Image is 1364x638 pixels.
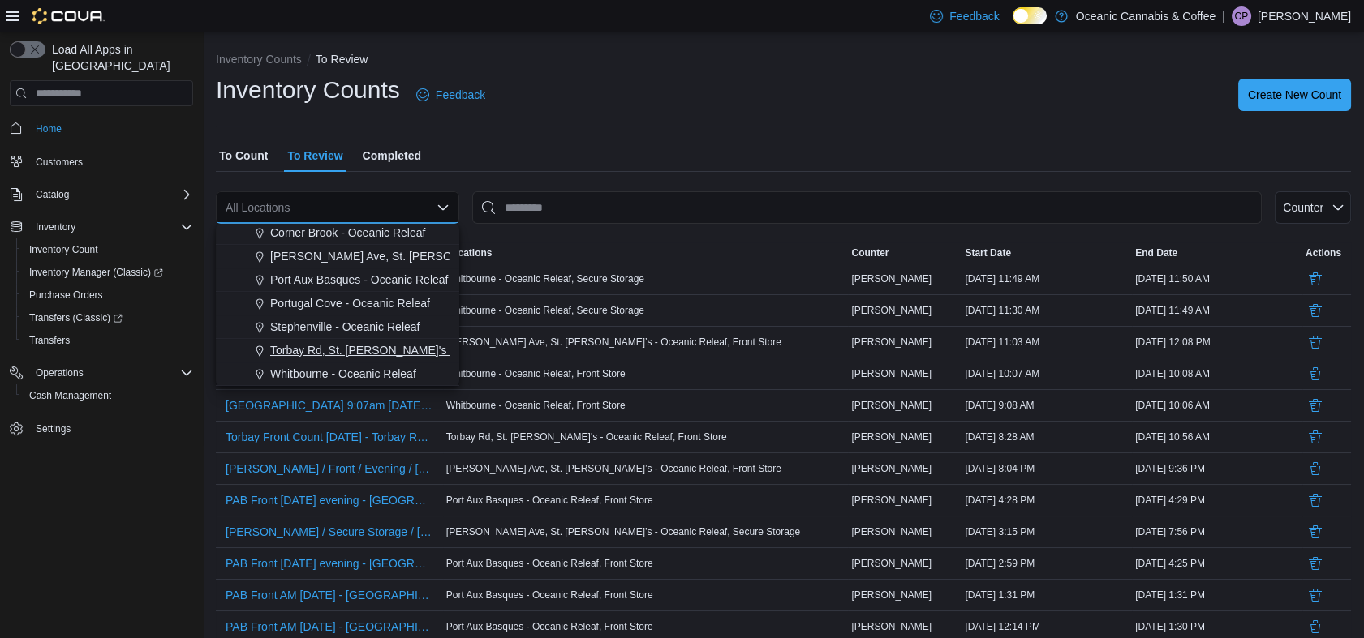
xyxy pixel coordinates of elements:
button: Inventory Counts [216,53,302,66]
div: [PERSON_NAME] Ave, St. [PERSON_NAME]’s - Oceanic Releaf, Secure Storage [443,522,849,542]
span: To Count [219,139,268,172]
div: [DATE] 10:08 AM [1132,364,1302,383]
button: Delete [1306,490,1325,510]
div: [PERSON_NAME] Ave, St. [PERSON_NAME]’s - Oceanic Releaf, Front Store [443,459,849,478]
div: [DATE] 12:08 PM [1132,332,1302,352]
button: To Review [316,53,368,66]
button: Inventory [3,216,200,238]
button: Operations [29,363,90,383]
span: PAB Front [DATE] evening - [GEOGRAPHIC_DATA] - Oceanic Releaf [226,555,433,572]
button: Locations [443,243,849,263]
span: [PERSON_NAME] [851,525,932,538]
button: Corner Brook - Oceanic Releaf [216,221,459,245]
nav: An example of EuiBreadcrumbs [216,51,1351,71]
span: [PERSON_NAME] [851,620,932,633]
button: Catalog [29,185,75,204]
div: [DATE] 4:25 PM [1132,554,1302,573]
a: Transfers (Classic) [16,306,200,329]
span: Transfers (Classic) [23,308,193,328]
span: [PERSON_NAME] [851,272,932,285]
div: Port Aux Basques - Oceanic Releaf, Front Store [443,617,849,636]
span: PAB Front AM [DATE] - [GEOGRAPHIC_DATA] - Oceanic Releaf - Recount [226,587,433,603]
div: [DATE] 2:59 PM [962,554,1132,573]
div: Port Aux Basques - Oceanic Releaf, Front Store [443,554,849,573]
div: Port Aux Basques - Oceanic Releaf, Front Store [443,585,849,605]
div: Choose from the following options [216,127,459,386]
span: Settings [36,422,71,435]
span: Operations [36,366,84,379]
div: [DATE] 10:56 AM [1132,427,1302,447]
div: [DATE] 4:28 PM [962,490,1132,510]
a: Customers [29,152,89,172]
span: Counter [1283,201,1323,214]
span: [PERSON_NAME] [851,557,932,570]
button: Delete [1306,364,1325,383]
button: Delete [1306,427,1325,447]
span: Inventory [29,217,193,237]
span: Inventory [36,221,75,233]
a: Settings [29,419,77,439]
button: Inventory Count [16,238,200,261]
button: Whitbourne - Oceanic Releaf [216,362,459,386]
div: [DATE] 11:49 AM [1132,301,1302,320]
button: Delete [1306,522,1325,542]
nav: Complex example [10,109,193,482]
span: Actions [1306,246,1341,259]
span: CP [1235,6,1249,26]
span: PAB Front [DATE] evening - [GEOGRAPHIC_DATA] - Oceanic Releaf - Recount [226,492,433,508]
div: [DATE] 4:29 PM [1132,490,1302,510]
span: Dark Mode [1013,24,1013,25]
img: Cova [32,8,105,24]
span: [GEOGRAPHIC_DATA] 9:07am [DATE] - [GEOGRAPHIC_DATA] - [GEOGRAPHIC_DATA] Releaf [226,397,433,413]
button: Port Aux Basques - Oceanic Releaf [216,268,459,292]
span: Inventory Count [23,240,193,259]
div: Whitbourne - Oceanic Releaf, Secure Storage [443,269,849,289]
button: Delete [1306,585,1325,605]
span: Portugal Cove - Oceanic Releaf [270,295,430,311]
div: Whitbourne - Oceanic Releaf, Front Store [443,396,849,415]
a: Cash Management [23,386,118,405]
span: To Review [287,139,342,172]
span: [PERSON_NAME] [851,336,932,349]
button: Portugal Cove - Oceanic Releaf [216,292,459,315]
button: PAB Front [DATE] evening - [GEOGRAPHIC_DATA] - Oceanic Releaf - Recount [219,488,440,512]
button: PAB Front [DATE] evening - [GEOGRAPHIC_DATA] - Oceanic Releaf [219,551,440,576]
div: [DATE] 9:08 AM [962,396,1132,415]
button: Counter [848,243,962,263]
span: Operations [29,363,193,383]
button: Inventory [29,217,82,237]
div: [DATE] 10:07 AM [962,364,1132,383]
button: Delete [1306,617,1325,636]
div: [DATE] 1:31 PM [1132,585,1302,605]
p: Oceanic Cannabis & Coffee [1076,6,1216,26]
a: Transfers (Classic) [23,308,129,328]
button: Torbay Rd, St. [PERSON_NAME]'s - Oceanic Releaf [216,339,459,362]
button: Create New Count [1238,79,1351,111]
div: [DATE] 10:06 AM [1132,396,1302,415]
button: Torbay Front Count [DATE] - Torbay Rd, St. [PERSON_NAME]'s - Oceanic Releaf [219,425,440,449]
div: [DATE] 12:14 PM [962,617,1132,636]
button: Cash Management [16,384,200,407]
span: [PERSON_NAME] [851,430,932,443]
button: Home [3,116,200,139]
button: [PERSON_NAME] Ave, St. [PERSON_NAME]’s - Oceanic Releaf [216,245,459,268]
span: End Date [1135,246,1177,259]
p: | [1222,6,1225,26]
span: Transfers [23,331,193,350]
span: Corner Brook - Oceanic Releaf [270,225,425,241]
button: Start Date [962,243,1132,263]
a: Transfers [23,331,76,350]
button: Stephenville - Oceanic Releaf [216,315,459,339]
button: Delete [1306,332,1325,352]
button: Delete [1306,459,1325,478]
div: [DATE] 1:30 PM [1132,617,1302,636]
button: Delete [1306,396,1325,415]
div: Port Aux Basques - Oceanic Releaf, Front Store [443,490,849,510]
input: Dark Mode [1013,7,1047,24]
span: Counter [851,246,889,259]
button: Purchase Orders [16,284,200,306]
span: [PERSON_NAME] [851,494,932,507]
button: Operations [3,362,200,384]
span: Stephenville - Oceanic Releaf [270,319,420,335]
button: [PERSON_NAME] / Secure Storage / [DATE] [219,520,440,544]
